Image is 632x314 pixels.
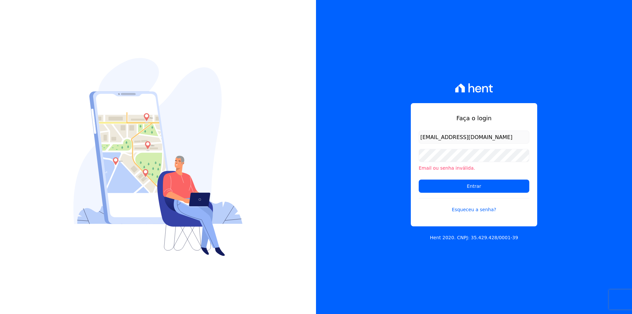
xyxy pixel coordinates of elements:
[419,165,529,172] li: Email ou senha inválida.
[419,130,529,144] input: Email
[430,234,518,241] p: Hent 2020. CNPJ: 35.429.428/0001-39
[419,180,529,193] input: Entrar
[73,58,243,256] img: Login
[419,114,529,123] h1: Faça o login
[419,198,529,213] a: Esqueceu a senha?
